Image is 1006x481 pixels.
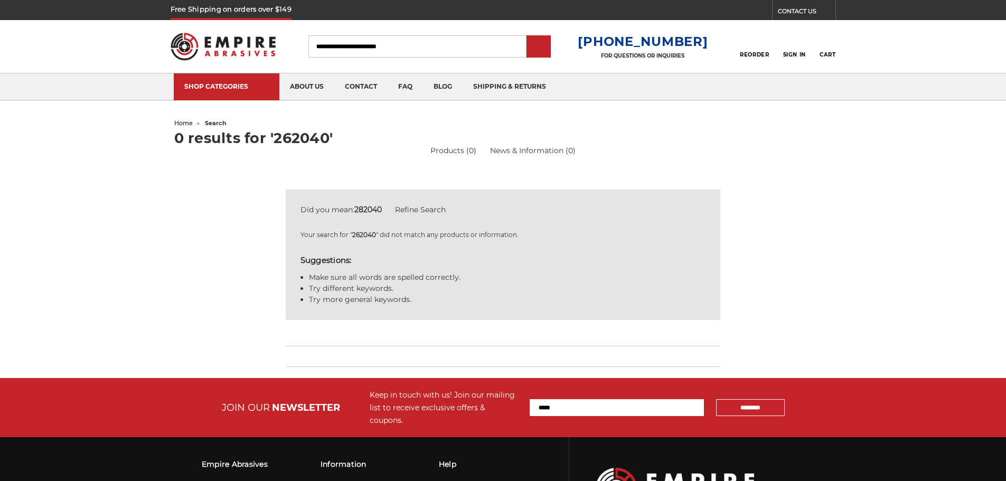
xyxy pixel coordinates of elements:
p: FOR QUESTIONS OR INQUIRIES [578,52,708,59]
li: Make sure all words are spelled correctly. [309,272,706,283]
input: Submit [528,36,549,58]
h1: 0 results for '262040' [174,131,832,145]
a: Products (0) [430,145,476,156]
h3: Empire Abrasives [202,453,268,475]
a: Reorder [740,35,769,58]
span: NEWSLETTER [272,402,340,413]
a: CONTACT US [778,5,835,20]
span: Sign In [783,51,806,58]
a: contact [334,73,388,100]
img: Empire Abrasives [171,26,276,67]
a: blog [423,73,463,100]
a: faq [388,73,423,100]
div: SHOP CATEGORIES [184,82,269,90]
h3: Help [439,453,510,475]
span: Cart [820,51,835,58]
div: Did you mean: [300,204,706,215]
h3: Information [321,453,386,475]
span: JOIN OUR [222,402,270,413]
a: Cart [820,35,835,58]
strong: 282040 [354,205,382,214]
a: [PHONE_NUMBER] [578,34,708,49]
div: Keep in touch with us! Join our mailing list to receive exclusive offers & coupons. [370,389,519,427]
p: Your search for " " did not match any products or information. [300,230,706,240]
h5: Suggestions: [300,254,706,267]
a: News & Information (0) [490,145,576,156]
span: Reorder [740,51,769,58]
a: Refine Search [395,205,446,214]
li: Try more general keywords. [309,294,706,305]
a: shipping & returns [463,73,557,100]
span: search [205,119,227,127]
strong: 262040 [352,231,376,239]
a: home [174,119,193,127]
a: about us [279,73,334,100]
li: Try different keywords. [309,283,706,294]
